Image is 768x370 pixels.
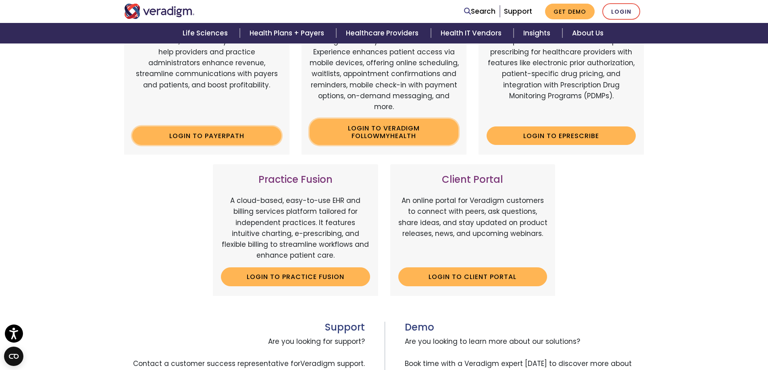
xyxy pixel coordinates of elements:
[173,23,240,43] a: Life Sciences
[405,322,644,333] h3: Demo
[464,6,495,17] a: Search
[310,119,459,145] a: Login to Veradigm FollowMyHealth
[240,23,336,43] a: Health Plans + Payers
[221,267,370,286] a: Login to Practice Fusion
[221,195,370,261] p: A cloud-based, easy-to-use EHR and billing services platform tailored for independent practices. ...
[398,195,547,261] p: An online portal for Veradigm customers to connect with peers, ask questions, share ideas, and st...
[602,3,640,20] a: Login
[431,23,514,43] a: Health IT Vendors
[124,4,195,19] img: Veradigm logo
[310,36,459,112] p: Veradigm FollowMyHealth's Mobile Patient Experience enhances patient access via mobile devices, o...
[514,23,562,43] a: Insights
[336,23,431,43] a: Healthcare Providers
[398,267,547,286] a: Login to Client Portal
[545,4,595,19] a: Get Demo
[398,174,547,186] h3: Client Portal
[4,347,23,366] button: Open CMP widget
[613,312,758,360] iframe: Drift Chat Widget
[504,6,532,16] a: Support
[487,126,636,145] a: Login to ePrescribe
[562,23,613,43] a: About Us
[132,36,281,120] p: Web-based, user-friendly solutions that help providers and practice administrators enhance revenu...
[124,322,365,333] h3: Support
[487,36,636,120] p: A comprehensive solution that simplifies prescribing for healthcare providers with features like ...
[132,126,281,145] a: Login to Payerpath
[221,174,370,186] h3: Practice Fusion
[300,359,365,368] span: Veradigm support.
